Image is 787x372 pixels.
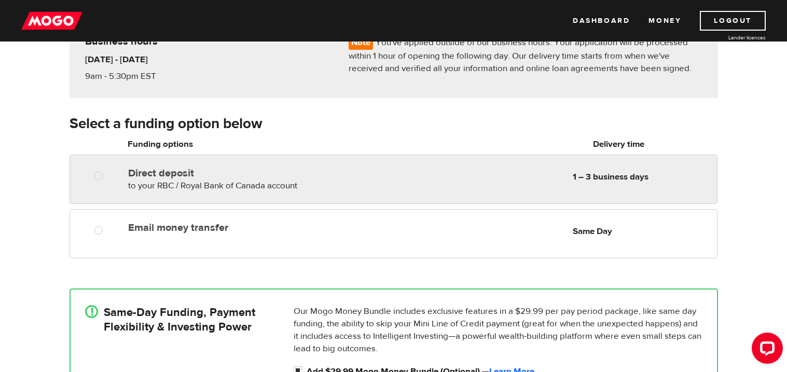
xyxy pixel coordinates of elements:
[128,180,297,191] span: to your RBC / Royal Bank of Canada account
[85,70,201,82] p: 9am - 5:30pm EST
[648,11,681,31] a: Money
[573,226,612,237] b: Same Day
[294,305,702,355] p: Our Mogo Money Bundle includes exclusive features in a $29.99 per pay period package, like same d...
[104,305,255,334] h4: Same-Day Funding, Payment Flexibility & Investing Power
[573,11,630,31] a: Dashboard
[85,35,333,48] h5: Business hours
[524,138,714,150] h6: Delivery time
[85,305,98,318] div: !
[573,171,648,183] b: 1 – 3 business days
[700,11,766,31] a: Logout
[128,167,367,180] label: Direct deposit
[21,11,82,31] img: mogo_logo-11ee424be714fa7cbb0f0f49df9e16ec.png
[128,222,367,234] label: Email money transfer
[349,35,702,75] p: You've applied outside of our business hours. Your application will be processed within 1 hour of...
[128,138,367,150] h6: Funding options
[70,116,718,132] h3: Select a funding option below
[85,53,201,66] h6: [DATE] - [DATE]
[743,328,787,372] iframe: LiveChat chat widget
[688,34,766,42] a: Lender licences
[349,35,373,50] span: Note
